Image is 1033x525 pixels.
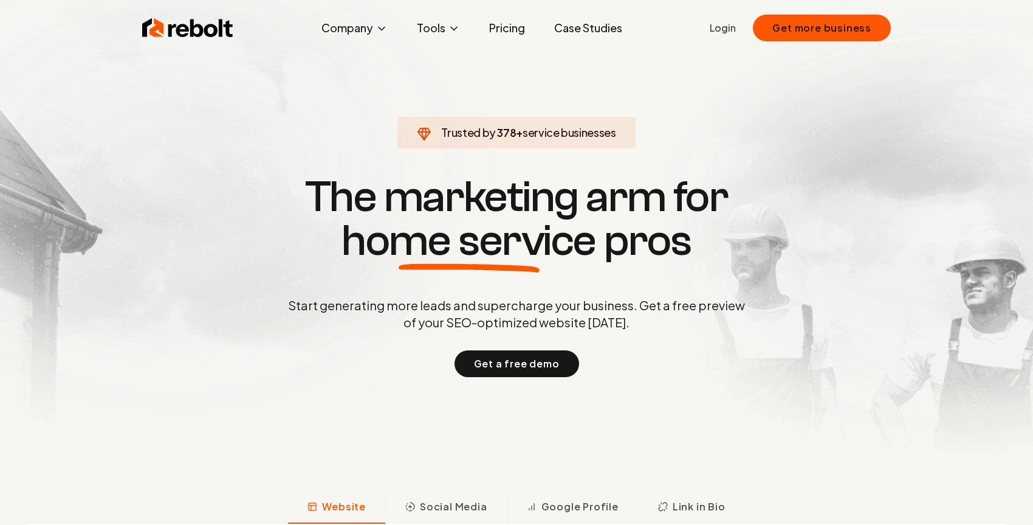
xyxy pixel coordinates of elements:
button: Link in Bio [638,492,745,524]
button: Google Profile [507,492,638,524]
span: + [516,125,523,139]
p: Start generating more leads and supercharge your business. Get a free preview of your SEO-optimiz... [286,297,747,331]
button: Social Media [385,492,507,524]
span: Trusted by [441,125,495,139]
button: Company [312,16,397,40]
span: home service [341,219,596,263]
img: Rebolt Logo [142,16,233,40]
span: Website [322,499,366,514]
span: 378 [497,124,516,141]
a: Pricing [479,16,535,40]
a: Case Studies [544,16,632,40]
span: Google Profile [541,499,619,514]
h1: The marketing arm for pros [225,175,808,263]
span: Social Media [420,499,487,514]
button: Get more business [753,15,891,41]
a: Login [710,21,736,35]
button: Tools [407,16,470,40]
button: Website [288,492,385,524]
button: Get a free demo [455,350,579,377]
span: Link in Bio [673,499,726,514]
span: service businesses [523,125,616,139]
